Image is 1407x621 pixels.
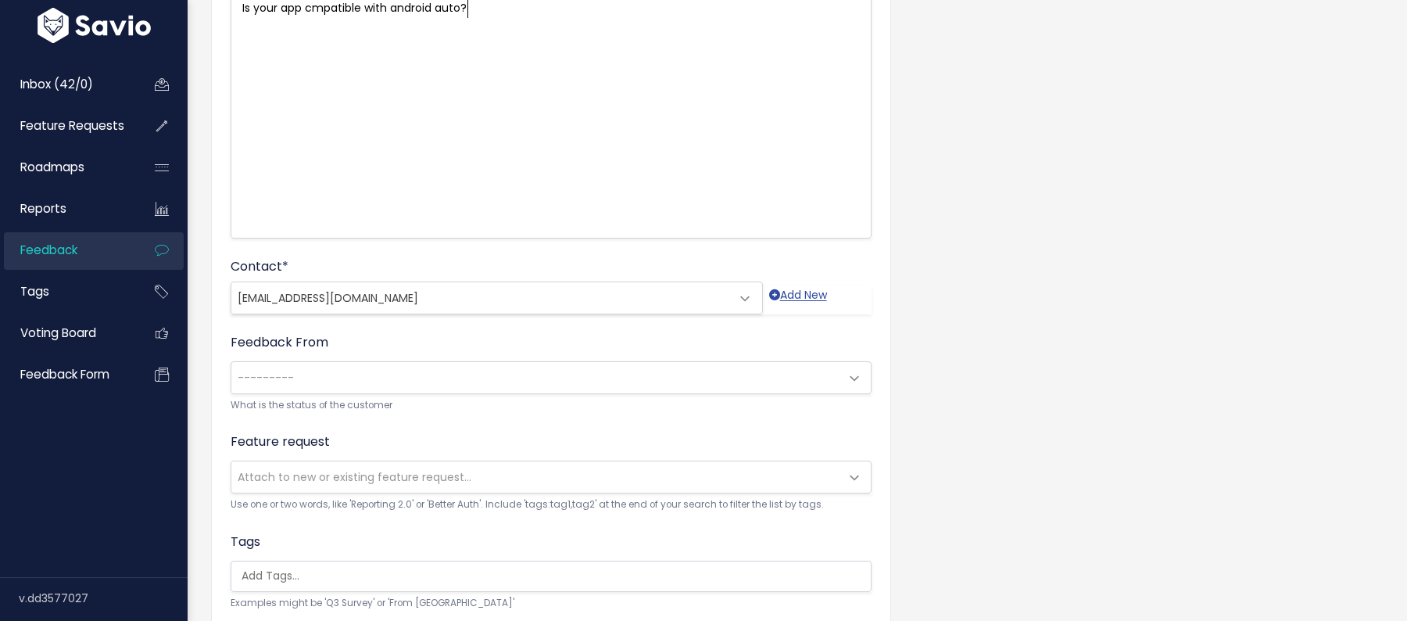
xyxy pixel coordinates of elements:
[231,397,872,414] small: What is the status of the customer
[231,433,330,451] label: Feature request
[34,8,155,43] img: logo-white.9d6f32f41409.svg
[4,357,130,393] a: Feedback form
[20,283,49,300] span: Tags
[4,232,130,268] a: Feedback
[238,370,294,386] span: ---------
[769,285,827,314] a: Add New
[231,533,260,551] label: Tags
[231,497,872,513] small: Use one or two words, like 'Reporting 2.0' or 'Better Auth'. Include 'tags:tag1,tag2' at the end ...
[20,366,109,382] span: Feedback form
[238,290,418,306] span: [EMAIL_ADDRESS][DOMAIN_NAME]
[20,117,124,134] span: Feature Requests
[231,595,872,612] small: Examples might be 'Q3 Survey' or 'From [GEOGRAPHIC_DATA]'
[20,242,77,258] span: Feedback
[4,149,130,185] a: Roadmaps
[4,108,130,144] a: Feature Requests
[4,191,130,227] a: Reports
[20,200,66,217] span: Reports
[231,282,731,314] span: ftafuro@gmail.com
[4,274,130,310] a: Tags
[4,315,130,351] a: Voting Board
[235,568,886,584] input: Add Tags...
[231,257,288,276] label: Contact
[238,469,471,485] span: Attach to new or existing feature request...
[231,333,328,352] label: Feedback From
[20,76,93,92] span: Inbox (42/0)
[20,325,96,341] span: Voting Board
[19,578,188,619] div: v.dd3577027
[231,282,763,314] span: ftafuro@gmail.com
[20,159,84,175] span: Roadmaps
[4,66,130,102] a: Inbox (42/0)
